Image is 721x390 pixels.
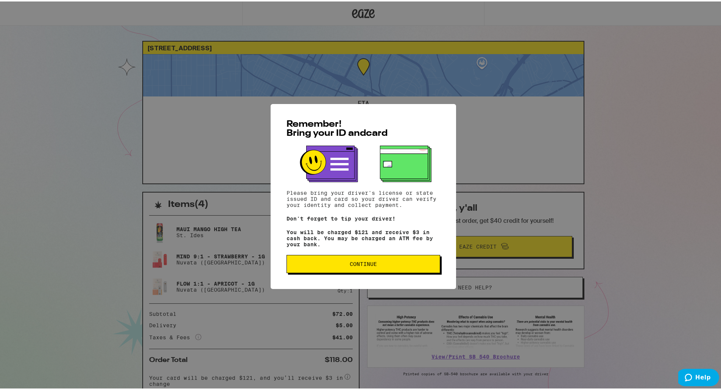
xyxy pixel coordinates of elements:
span: Remember! Bring your ID and card [287,118,388,137]
p: You will be charged $121 and receive $3 in cash back. You may be charged an ATM fee by your bank. [287,228,440,246]
p: Don't forget to tip your driver! [287,214,440,220]
p: Please bring your driver's license or state issued ID and card so your driver can verify your ide... [287,188,440,207]
span: Continue [350,260,377,265]
button: Continue [287,253,440,272]
iframe: Opens a widget where you can find more information [678,367,719,386]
